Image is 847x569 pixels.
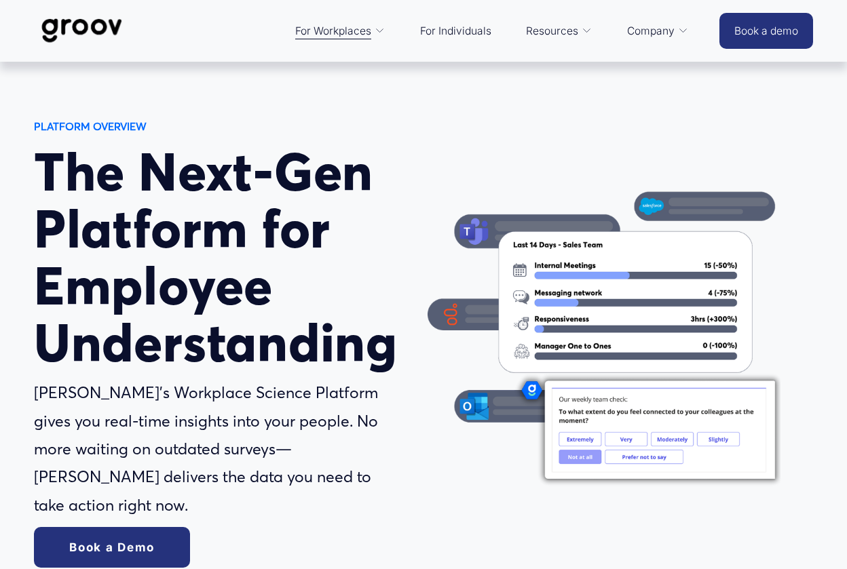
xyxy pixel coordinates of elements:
[620,15,696,47] a: folder dropdown
[627,22,675,41] span: Company
[34,527,191,568] a: Book a Demo
[526,22,578,41] span: Resources
[34,120,147,133] strong: PLATFORM OVERVIEW
[288,15,392,47] a: folder dropdown
[719,13,813,49] a: Book a demo
[519,15,599,47] a: folder dropdown
[34,379,387,519] p: [PERSON_NAME]’s Workplace Science Platform gives you real-time insights into your people. No more...
[34,144,420,372] h1: The Next-Gen Platform for Employee Understanding
[413,15,498,47] a: For Individuals
[34,8,130,53] img: Groov | Workplace Science Platform | Unlock Performance | Drive Results
[295,22,371,41] span: For Workplaces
